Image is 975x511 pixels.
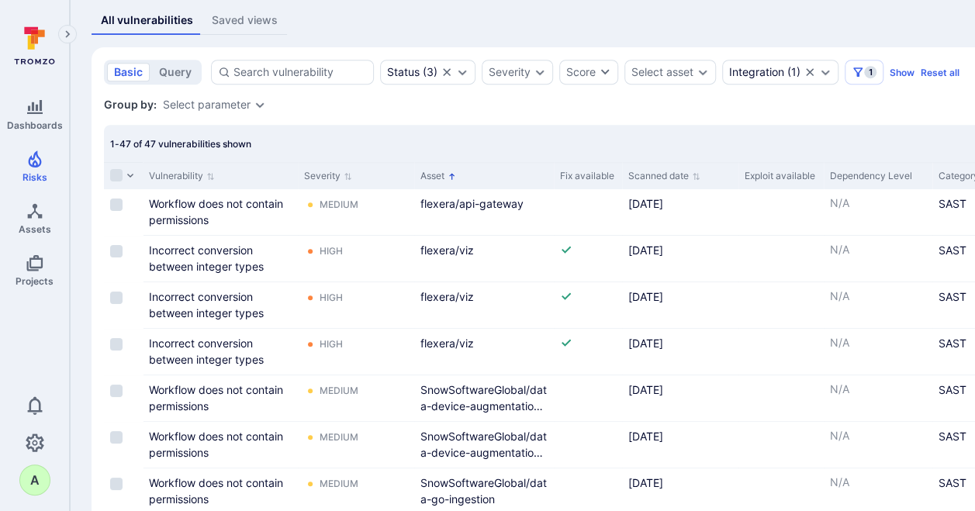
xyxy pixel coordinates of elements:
div: Cell for selection [104,189,143,235]
div: Cell for Vulnerability [143,375,298,421]
div: Cell for Severity [298,189,414,235]
a: SnowSoftwareGlobal/data-go-ingestion [420,476,547,506]
div: Cell for Scanned date [622,422,738,468]
button: Expand dropdown [697,66,709,78]
div: [DATE] [628,475,732,491]
a: Incorrect conversion between integer types [149,243,264,273]
div: Cell for Asset [414,329,554,375]
div: Cell for Dependency Level [824,422,932,468]
span: Select row [110,245,123,257]
a: SnowSoftwareGlobal/data-device-augmentation-deploy [420,383,547,429]
span: Dashboards [7,119,63,131]
button: Sort by Vulnerability [149,170,215,182]
a: flexera/viz [420,290,474,303]
span: Projects [16,275,54,287]
div: Cell for Fix available [554,329,622,375]
div: High [320,245,343,257]
button: Integration(1) [729,66,800,78]
button: A [19,464,50,495]
div: Cell for Scanned date [622,282,738,328]
div: Cell for Scanned date [622,236,738,281]
div: Cell for Dependency Level [824,375,932,421]
a: flexera/viz [420,243,474,257]
p: N/A [830,288,926,304]
span: 1 [864,66,876,78]
div: Cell for Dependency Level [824,329,932,375]
div: Fix available [560,169,616,183]
span: Select row [110,199,123,211]
button: Expand dropdown [254,98,266,111]
button: Expand navigation menu [58,25,77,43]
div: Medium [320,199,358,211]
div: Cell for selection [104,329,143,375]
div: Cell for Exploit available [738,189,824,235]
span: Select row [110,338,123,350]
div: Cell for Exploit available [738,375,824,421]
div: Cell for Fix available [554,282,622,328]
button: Sort by Scanned date [628,170,700,182]
div: Cell for Severity [298,422,414,468]
span: Select row [110,385,123,397]
div: [DATE] [628,242,732,258]
div: Cell for Vulnerability [143,236,298,281]
div: Cell for selection [104,422,143,468]
div: Severity [489,66,531,78]
button: Show [890,67,914,78]
a: flexera/api-gateway [420,197,524,210]
span: Group by: [104,97,157,112]
div: Cell for selection [104,375,143,421]
a: SnowSoftwareGlobal/data-device-augmentation-deploy [420,430,547,475]
div: Cell for Asset [414,189,554,235]
p: Sorted by: Alphabetically (A-Z) [448,168,456,185]
button: Sort by Asset [420,170,456,182]
p: N/A [830,475,926,490]
a: Workflow does not contain permissions [149,430,283,459]
div: Cell for Vulnerability [143,329,298,375]
p: N/A [830,428,926,444]
div: Integration [729,66,784,78]
div: Cell for Exploit available [738,329,824,375]
div: Cell for Vulnerability [143,189,298,235]
i: Expand navigation menu [62,28,73,41]
div: Dependency Level [830,169,926,183]
div: Cell for Dependency Level [824,189,932,235]
div: Cell for Exploit available [738,236,824,281]
div: [DATE] [628,195,732,212]
span: Assets [19,223,51,235]
button: Expand dropdown [819,66,832,78]
div: Cell for Severity [298,329,414,375]
div: [DATE] [628,335,732,351]
div: Cell for Fix available [554,236,622,281]
button: Select asset [631,66,693,78]
div: Cell for Vulnerability [143,422,298,468]
div: Cell for Asset [414,422,554,468]
div: Cell for Vulnerability [143,282,298,328]
div: Cell for Exploit available [738,282,824,328]
div: andras.nemes@snowsoftware.com [19,464,50,495]
div: ( 1 ) [729,66,800,78]
div: Cell for Fix available [554,189,622,235]
div: High [320,292,343,304]
div: Medium [320,478,358,490]
div: Cell for Scanned date [622,189,738,235]
input: Search vulnerability [233,64,367,80]
div: Cell for Fix available [554,375,622,421]
a: Workflow does not contain permissions [149,197,283,226]
div: Medium [320,431,358,444]
div: Cell for Dependency Level [824,236,932,281]
span: Select row [110,478,123,490]
div: Cell for selection [104,236,143,281]
span: Select row [110,292,123,304]
button: Status(3) [387,66,437,78]
div: Cell for Severity [298,236,414,281]
a: Workflow does not contain permissions [149,476,283,506]
div: ( 3 ) [387,66,437,78]
div: Medium [320,385,358,397]
div: Cell for Scanned date [622,375,738,421]
div: High [320,338,343,350]
span: 1-47 of 47 vulnerabilities shown [110,138,251,150]
span: Select row [110,431,123,444]
button: Select parameter [163,98,251,111]
button: query [152,63,199,81]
